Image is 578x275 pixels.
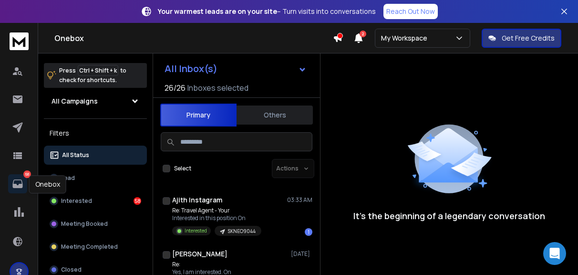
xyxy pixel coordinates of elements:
[360,31,366,37] span: 2
[172,261,251,268] p: Re:
[78,65,118,76] span: Ctrl + Shift + k
[543,242,566,265] div: Open Intercom Messenger
[165,64,217,74] h1: All Inbox(s)
[44,214,147,233] button: Meeting Booked
[172,214,261,222] p: Interested in this position On
[165,82,186,94] span: 26 / 26
[61,197,92,205] p: Interested
[61,174,75,182] p: Lead
[172,207,261,214] p: Re: Travel Agent - Your
[61,266,82,274] p: Closed
[59,66,126,85] p: Press to check for shortcuts.
[44,92,147,111] button: All Campaigns
[287,196,312,204] p: 03:33 AM
[174,165,191,172] label: Select
[44,169,147,188] button: Lead
[353,209,545,222] p: It’s the beginning of a legendary conversation
[185,227,207,234] p: Interested
[44,146,147,165] button: All Status
[44,237,147,256] button: Meeting Completed
[8,174,27,193] a: 68
[305,228,312,236] div: 1
[61,220,108,228] p: Meeting Booked
[52,96,98,106] h1: All Campaigns
[44,191,147,211] button: Interested58
[237,105,313,126] button: Others
[134,197,141,205] div: 58
[228,228,256,235] p: SKNEO9044
[381,33,431,43] p: My Workspace
[502,33,555,43] p: Get Free Credits
[160,104,237,127] button: Primary
[172,195,222,205] h1: Ajith Instagram
[10,32,29,50] img: logo
[172,249,227,259] h1: [PERSON_NAME]
[61,243,118,251] p: Meeting Completed
[386,7,435,16] p: Reach Out Now
[29,175,66,193] div: Onebox
[54,32,333,44] h1: Onebox
[158,7,277,16] strong: Your warmest leads are on your site
[383,4,438,19] a: Reach Out Now
[291,250,312,258] p: [DATE]
[62,151,89,159] p: All Status
[44,127,147,140] h3: Filters
[187,82,248,94] h3: Inboxes selected
[482,29,561,48] button: Get Free Credits
[158,7,376,16] p: – Turn visits into conversations
[23,170,31,178] p: 68
[157,59,314,78] button: All Inbox(s)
